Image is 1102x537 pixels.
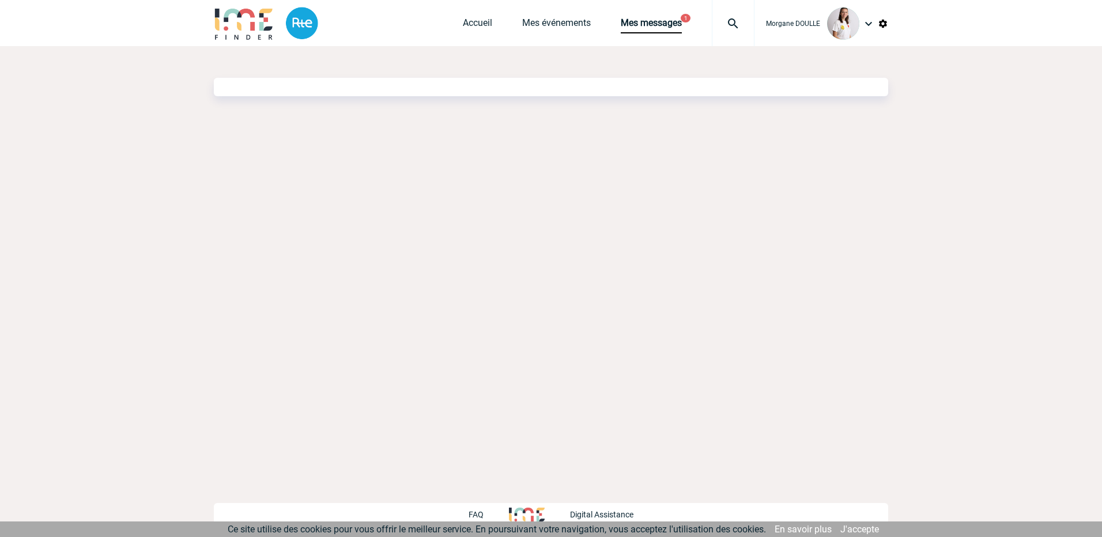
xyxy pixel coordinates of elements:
[570,510,633,519] p: Digital Assistance
[469,510,484,519] p: FAQ
[766,20,820,28] span: Morgane DOULLE
[827,7,859,40] img: 130205-0.jpg
[775,524,832,535] a: En savoir plus
[228,524,766,535] span: Ce site utilise des cookies pour vous offrir le meilleur service. En poursuivant votre navigation...
[681,14,690,22] button: 1
[469,508,509,519] a: FAQ
[214,7,274,40] img: IME-Finder
[509,508,545,521] img: http://www.idealmeetingsevents.fr/
[621,17,682,33] a: Mes messages
[840,524,879,535] a: J'accepte
[522,17,591,33] a: Mes événements
[463,17,492,33] a: Accueil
